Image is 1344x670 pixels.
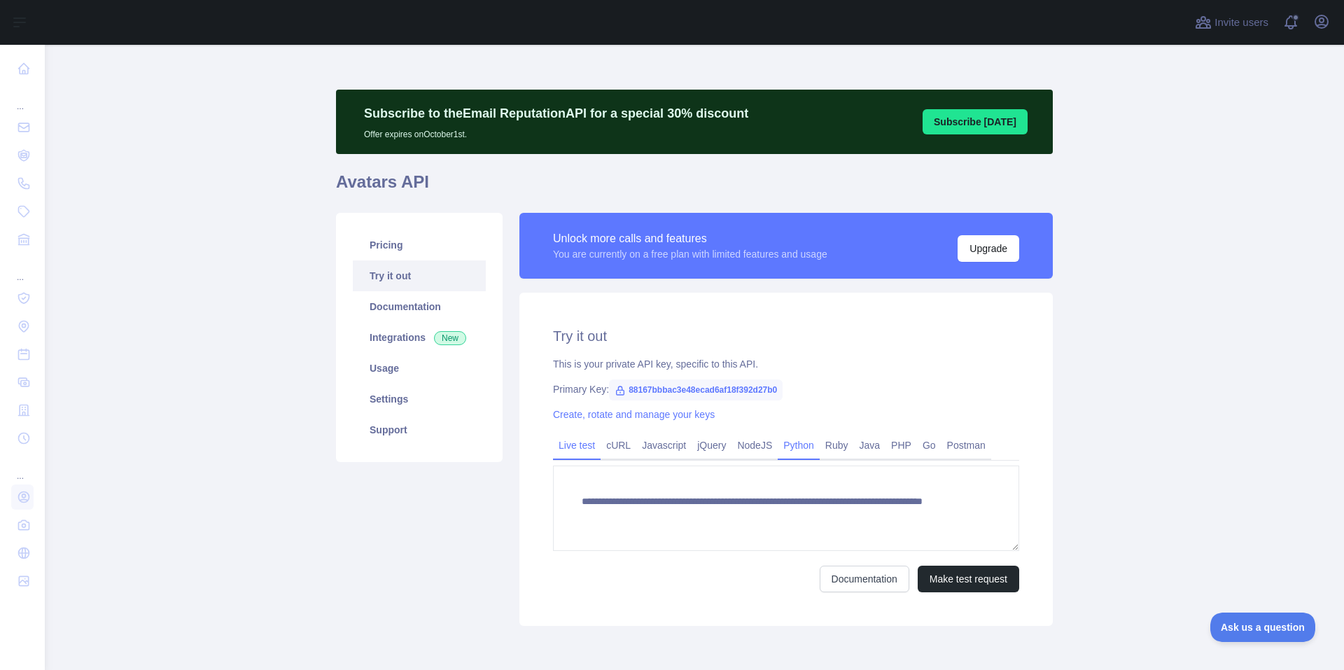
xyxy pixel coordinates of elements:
div: ... [11,454,34,482]
button: Make test request [918,566,1019,592]
a: Try it out [353,260,486,291]
span: Invite users [1214,15,1268,31]
div: You are currently on a free plan with limited features and usage [553,247,827,261]
span: New [434,331,466,345]
a: Javascript [636,434,692,456]
p: Offer expires on October 1st. [364,123,748,140]
button: Invite users [1192,11,1271,34]
a: PHP [885,434,917,456]
div: ... [11,84,34,112]
div: Unlock more calls and features [553,230,827,247]
h2: Try it out [553,326,1019,346]
a: Usage [353,353,486,384]
div: ... [11,255,34,283]
button: Upgrade [958,235,1019,262]
span: 88167bbbac3e48ecad6af18f392d27b0 [609,379,783,400]
a: Python [778,434,820,456]
a: Integrations New [353,322,486,353]
a: NodeJS [731,434,778,456]
a: Create, rotate and manage your keys [553,409,715,420]
a: Java [854,434,886,456]
div: Primary Key: [553,382,1019,396]
a: Live test [553,434,601,456]
a: Support [353,414,486,445]
a: Ruby [820,434,854,456]
a: Go [917,434,941,456]
button: Subscribe [DATE] [923,109,1028,134]
a: Settings [353,384,486,414]
a: Documentation [353,291,486,322]
p: Subscribe to the Email Reputation API for a special 30 % discount [364,104,748,123]
h1: Avatars API [336,171,1053,204]
a: Postman [941,434,991,456]
iframe: Toggle Customer Support [1210,613,1316,642]
div: This is your private API key, specific to this API. [553,357,1019,371]
a: Pricing [353,230,486,260]
a: cURL [601,434,636,456]
a: jQuery [692,434,731,456]
a: Documentation [820,566,909,592]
